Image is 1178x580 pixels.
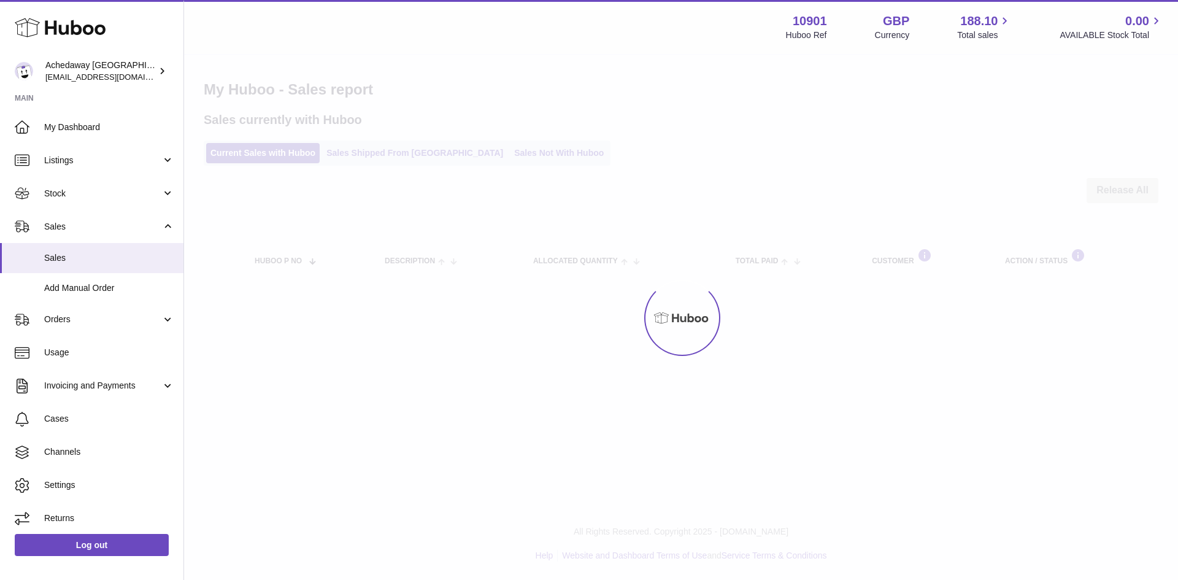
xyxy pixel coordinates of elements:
[44,155,161,166] span: Listings
[1060,13,1163,41] a: 0.00 AVAILABLE Stock Total
[44,380,161,392] span: Invoicing and Payments
[44,282,174,294] span: Add Manual Order
[883,13,909,29] strong: GBP
[875,29,910,41] div: Currency
[44,221,161,233] span: Sales
[793,13,827,29] strong: 10901
[15,534,169,556] a: Log out
[15,62,33,80] img: admin@newpb.co.uk
[786,29,827,41] div: Huboo Ref
[957,29,1012,41] span: Total sales
[44,122,174,133] span: My Dashboard
[44,314,161,325] span: Orders
[960,13,998,29] span: 188.10
[44,479,174,491] span: Settings
[44,446,174,458] span: Channels
[44,347,174,358] span: Usage
[44,252,174,264] span: Sales
[44,512,174,524] span: Returns
[44,413,174,425] span: Cases
[44,188,161,199] span: Stock
[957,13,1012,41] a: 188.10 Total sales
[1060,29,1163,41] span: AVAILABLE Stock Total
[1125,13,1149,29] span: 0.00
[45,60,156,83] div: Achedaway [GEOGRAPHIC_DATA]
[45,72,180,82] span: [EMAIL_ADDRESS][DOMAIN_NAME]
